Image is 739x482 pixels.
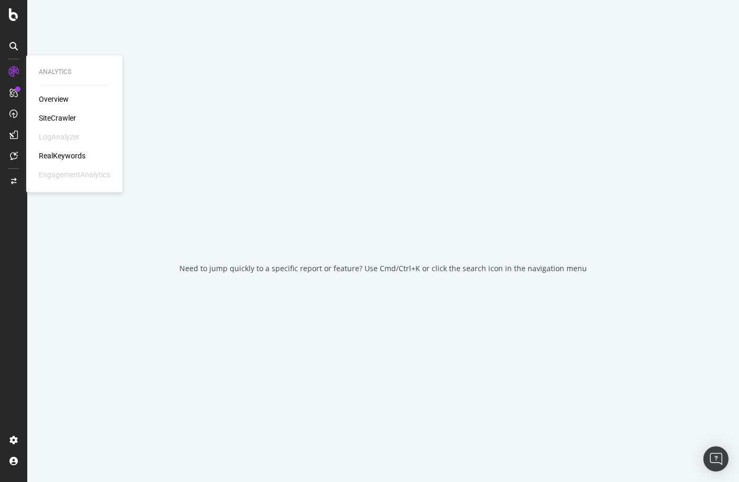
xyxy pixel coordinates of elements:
[39,151,85,161] a: RealKeywords
[346,209,421,247] div: animation
[39,169,110,180] div: EngagementAnalytics
[39,113,76,123] a: SiteCrawler
[39,68,110,77] div: Analytics
[39,132,80,142] div: LogAnalyzer
[39,94,69,104] a: Overview
[179,263,587,274] div: Need to jump quickly to a specific report or feature? Use Cmd/Ctrl+K or click the search icon in ...
[703,446,729,472] div: Open Intercom Messenger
